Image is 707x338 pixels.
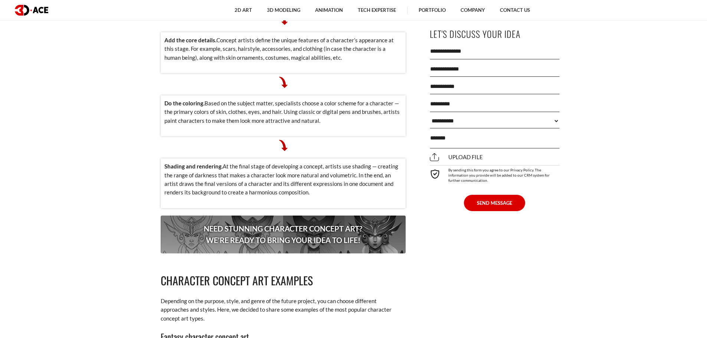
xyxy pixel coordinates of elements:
[430,26,560,42] p: Let's Discuss Your Idea
[430,154,483,160] span: Upload file
[430,165,560,183] div: By sending this form you agree to our Privacy Policy. The information you provide will be added t...
[164,37,216,43] strong: Add the core details.
[164,36,402,62] p: Concept artists define the unique features of a character’s appearance at this stage. For example...
[278,140,289,151] img: Pointer
[161,297,406,323] p: Depending on the purpose, style, and genre of the future project, you can choose different approa...
[164,163,223,170] strong: Shading and rendering.
[164,100,204,106] strong: Do the coloring.
[161,216,406,253] p: Need stunning character concept art? We’re ready to bring your idea to life!
[464,194,525,211] button: SEND MESSAGE
[164,162,402,197] p: At the final stage of developing a concept, artists use shading — creating the range of darkness ...
[161,272,406,289] h2: Character concept art examples
[164,99,402,125] p: Based on the subject matter, specialists choose a color scheme for a character — the primary colo...
[15,5,48,16] img: logo dark
[161,216,406,253] a: Need stunning character concept art?We’re ready to bring your idea to life!
[278,77,289,88] img: Pointer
